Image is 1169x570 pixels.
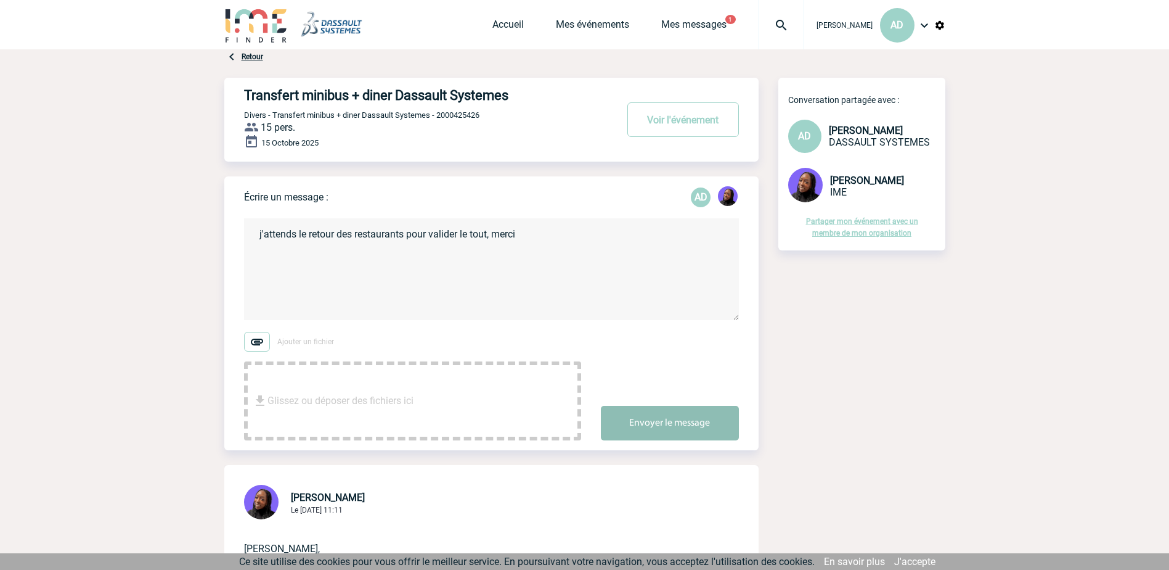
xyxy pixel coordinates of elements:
a: Retour [242,52,263,61]
img: 131349-0.png [244,485,279,519]
img: IME-Finder [224,7,288,43]
button: Voir l'événement [627,102,739,137]
span: DASSAULT SYSTEMES [829,136,930,148]
div: Anne-Catherine DELECROIX [691,188,711,207]
img: file_download.svg [253,394,267,408]
span: Ce site utilise des cookies pour vous offrir le meilleur service. En poursuivant votre navigation... [239,556,815,568]
p: Écrire un message : [244,191,328,203]
a: Accueil [492,19,524,36]
p: AD [691,188,711,207]
div: Tabaski THIAM [718,186,738,209]
button: 1 [725,15,736,24]
a: Mes messages [661,19,727,36]
span: Divers - Transfert minibus + diner Dassault Systemes - 2000425426 [244,110,479,120]
p: Conversation partagée avec : [788,95,945,105]
h4: Transfert minibus + diner Dassault Systemes [244,88,580,103]
span: Ajouter un fichier [277,337,334,346]
img: 131349-0.png [718,186,738,206]
a: Partager mon événement avec un membre de mon organisation [806,217,918,238]
span: Glissez ou déposer des fichiers ici [267,370,413,432]
span: [PERSON_NAME] [829,125,903,136]
span: [PERSON_NAME] [291,492,365,503]
a: J'accepte [894,556,935,568]
img: 131349-0.png [788,168,823,202]
span: 15 Octobre 2025 [261,138,319,147]
span: IME [830,186,847,198]
span: Le [DATE] 11:11 [291,506,343,514]
span: [PERSON_NAME] [817,21,873,30]
a: Mes événements [556,19,629,36]
span: AD [798,130,811,142]
span: AD [890,19,903,31]
button: Envoyer le message [601,406,739,440]
span: 15 pers. [261,122,295,133]
a: En savoir plus [824,556,885,568]
span: [PERSON_NAME] [830,175,904,186]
